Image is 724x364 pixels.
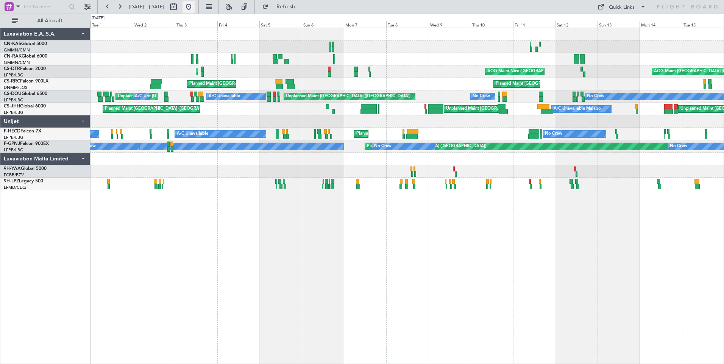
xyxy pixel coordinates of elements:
span: CS-DOU [4,92,22,96]
span: CN-RAK [4,54,22,59]
div: No Crew [374,141,392,152]
div: Mon 14 [640,21,682,28]
div: A/C Unavailable [135,91,166,102]
div: Thu 10 [471,21,513,28]
div: [DATE] [92,15,105,22]
a: DNMM/LOS [4,85,27,90]
div: A/C Unavailable [209,91,240,102]
div: Quick Links [609,4,635,11]
span: 9H-LPZ [4,179,19,184]
div: No Crew [670,141,687,152]
a: LFMD/CEQ [4,185,26,190]
button: Refresh [259,1,304,13]
div: A/C Unavailable Malabo [554,103,601,115]
div: Planned Maint [GEOGRAPHIC_DATA] ([GEOGRAPHIC_DATA]) [105,103,224,115]
div: Planned Maint [GEOGRAPHIC_DATA] ([GEOGRAPHIC_DATA]) [367,141,486,152]
a: LFPB/LBG [4,97,23,103]
div: No Crew [473,91,490,102]
button: All Aircraft [8,15,82,27]
div: Sun 13 [598,21,640,28]
span: F-HECD [4,129,20,134]
a: LFPB/LBG [4,135,23,140]
a: CS-JHHGlobal 6000 [4,104,46,109]
a: GMMN/CMN [4,60,30,65]
a: LFPB/LBG [4,110,23,115]
span: CS-RRC [4,79,20,84]
a: CN-RAKGlobal 6000 [4,54,47,59]
a: LFPB/LBG [4,147,23,153]
div: Planned Maint [GEOGRAPHIC_DATA] ([GEOGRAPHIC_DATA]) [189,78,309,90]
a: CS-RRCFalcon 900LX [4,79,48,84]
span: [DATE] - [DATE] [129,3,164,10]
div: No Crew [587,91,604,102]
span: CS-JHH [4,104,20,109]
a: CS-DTRFalcon 2000 [4,67,46,71]
div: Unplanned Maint [GEOGRAPHIC_DATA] ([GEOGRAPHIC_DATA]) [286,91,410,102]
div: AOG Maint Nice ([GEOGRAPHIC_DATA]) [487,66,566,77]
div: Unplanned Maint [GEOGRAPHIC_DATA] ([GEOGRAPHIC_DATA]) [446,103,571,115]
a: F-GPNJFalcon 900EX [4,142,49,146]
a: 9H-YAAGlobal 5000 [4,166,47,171]
div: Fri 4 [217,21,260,28]
div: A/C Unavailable [177,128,208,140]
div: Tue 8 [386,21,429,28]
div: Fri 11 [513,21,555,28]
div: Sun 6 [302,21,344,28]
div: Planned Maint [GEOGRAPHIC_DATA] ([GEOGRAPHIC_DATA]) [496,78,615,90]
span: All Aircraft [20,18,80,23]
span: 9H-YAA [4,166,21,171]
input: Trip Number [23,1,67,12]
span: CN-KAS [4,42,21,46]
div: Tue 1 [90,21,133,28]
a: LFPB/LBG [4,72,23,78]
div: No Crew [545,128,562,140]
button: Quick Links [594,1,650,13]
span: CS-DTR [4,67,20,71]
a: GMMN/CMN [4,47,30,53]
a: CS-DOUGlobal 6500 [4,92,47,96]
span: F-GPNJ [4,142,20,146]
a: FCBB/BZV [4,172,24,178]
a: CN-KASGlobal 5000 [4,42,47,46]
div: Planned Maint [GEOGRAPHIC_DATA] ([GEOGRAPHIC_DATA]) [356,128,476,140]
div: Sat 12 [555,21,598,28]
div: Thu 3 [175,21,217,28]
div: Wed 2 [133,21,175,28]
a: 9H-LPZLegacy 500 [4,179,43,184]
span: Refresh [270,4,302,9]
div: Mon 7 [344,21,386,28]
div: Unplanned Maint [GEOGRAPHIC_DATA] ([GEOGRAPHIC_DATA]) [118,91,242,102]
a: F-HECDFalcon 7X [4,129,41,134]
div: Wed 9 [429,21,471,28]
div: Sat 5 [259,21,302,28]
